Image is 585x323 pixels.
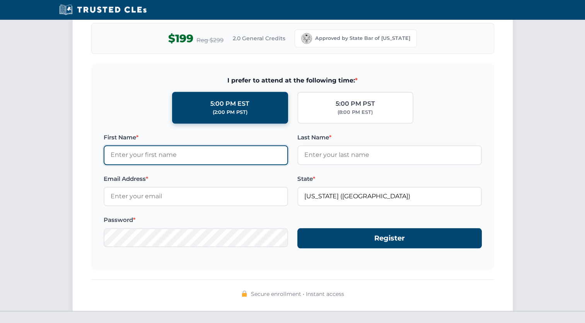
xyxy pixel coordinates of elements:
span: Secure enrollment • Instant access [251,290,344,298]
span: Reg $299 [196,36,223,45]
div: (8:00 PM EST) [338,108,373,116]
label: State [297,174,482,184]
span: $199 [168,30,193,47]
span: I prefer to attend at the following time: [104,76,482,86]
label: Email Address [104,174,288,184]
div: 5:00 PM PST [336,99,375,109]
label: First Name [104,133,288,142]
img: 🔒 [241,290,247,297]
div: (2:00 PM PST) [213,108,247,116]
input: Enter your email [104,187,288,206]
label: Last Name [297,133,482,142]
input: Enter your last name [297,145,482,165]
div: 5:00 PM EST [210,99,249,109]
input: California (CA) [297,187,482,206]
img: California Bar [301,33,312,44]
label: Password [104,215,288,225]
button: Register [297,228,482,249]
span: 2.0 General Credits [233,34,285,43]
input: Enter your first name [104,145,288,165]
img: Trusted CLEs [57,4,149,15]
span: Approved by State Bar of [US_STATE] [315,34,410,42]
